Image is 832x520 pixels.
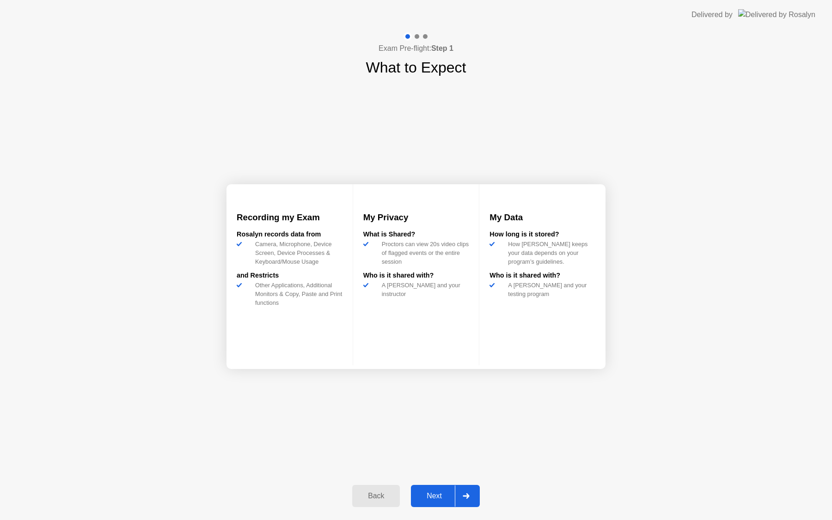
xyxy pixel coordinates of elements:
div: A [PERSON_NAME] and your instructor [378,281,469,298]
div: Next [414,492,455,500]
div: Delivered by [691,9,733,20]
div: How [PERSON_NAME] keeps your data depends on your program’s guidelines. [504,240,595,266]
h3: My Privacy [363,211,469,224]
b: Step 1 [431,44,453,52]
div: Who is it shared with? [363,271,469,281]
button: Back [352,485,400,507]
div: and Restricts [237,271,343,281]
button: Next [411,485,480,507]
div: Who is it shared with? [489,271,595,281]
h1: What to Expect [366,56,466,79]
img: Delivered by Rosalyn [738,9,815,20]
h3: My Data [489,211,595,224]
h3: Recording my Exam [237,211,343,224]
div: Proctors can view 20s video clips of flagged events or the entire session [378,240,469,266]
div: A [PERSON_NAME] and your testing program [504,281,595,298]
h4: Exam Pre-flight: [379,43,453,54]
div: Rosalyn records data from [237,230,343,240]
div: Back [355,492,397,500]
div: How long is it stored? [489,230,595,240]
div: Other Applications, Additional Monitors & Copy, Paste and Print functions [251,281,343,308]
div: Camera, Microphone, Device Screen, Device Processes & Keyboard/Mouse Usage [251,240,343,266]
div: What is Shared? [363,230,469,240]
